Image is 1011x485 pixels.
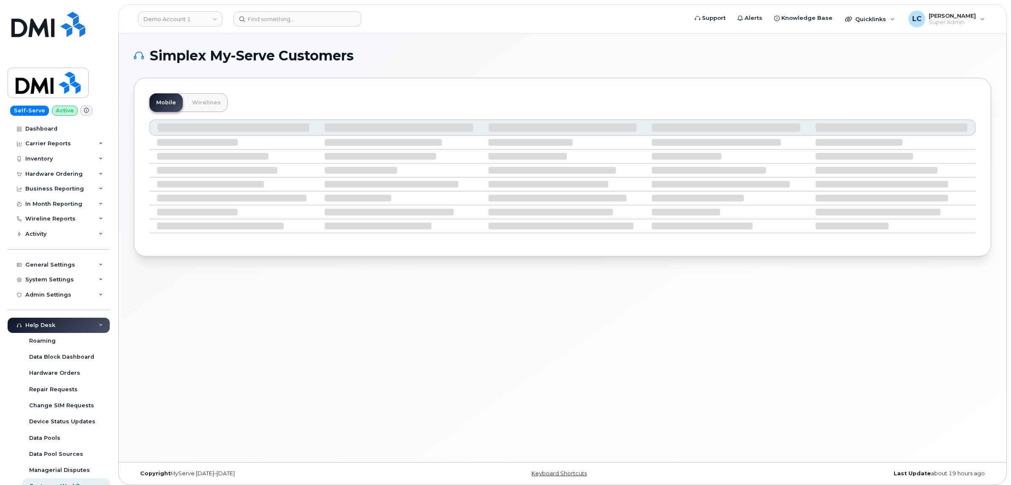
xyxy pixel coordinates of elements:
[134,470,420,477] div: MyServe [DATE]–[DATE]
[705,470,991,477] div: about 19 hours ago
[149,93,183,112] a: Mobile
[140,470,171,477] strong: Copyright
[531,470,587,477] a: Keyboard Shortcuts
[894,470,931,477] strong: Last Update
[150,49,354,62] span: Simplex My-Serve Customers
[185,93,228,112] a: Wirelines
